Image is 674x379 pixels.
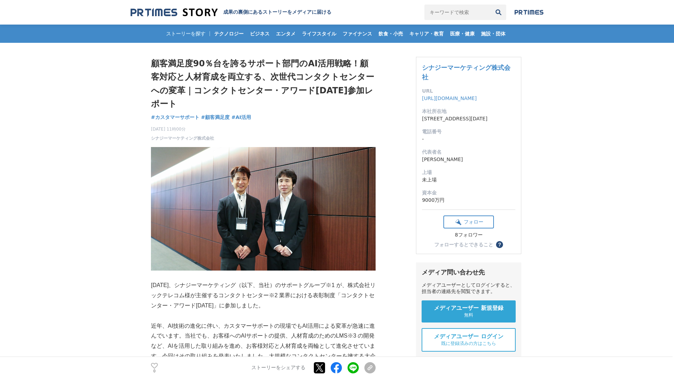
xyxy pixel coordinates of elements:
[223,9,331,15] h2: 成果の裏側にあるストーリーをメディアに届ける
[422,135,515,143] dd: -
[422,300,516,323] a: メディアユーザー 新規登録 無料
[422,169,515,176] dt: 上場
[231,114,251,121] a: #AI活用
[422,64,510,81] a: シナジーマーケティング株式会社
[422,95,477,101] a: [URL][DOMAIN_NAME]
[201,114,230,121] a: #顧客満足度
[497,242,502,247] span: ？
[422,282,516,295] div: メディアユーザーとしてログインすると、担当者の連絡先を閲覧できます。
[422,108,515,115] dt: 本社所在地
[247,25,272,43] a: ビジネス
[131,8,331,17] a: 成果の裏側にあるストーリーをメディアに届ける 成果の裏側にあるストーリーをメディアに届ける
[299,25,339,43] a: ライフスタイル
[299,31,339,37] span: ライフスタイル
[422,128,515,135] dt: 電話番号
[478,31,508,37] span: 施設・団体
[491,5,506,20] button: 検索
[422,148,515,156] dt: 代表者名
[151,57,376,111] h1: 顧客満足度90％台を誇るサポート部門のAI活用戦略！顧客対応と人材育成を両立する、次世代コンタクトセンターへの変革｜コンタクトセンター・アワード[DATE]参加レポート
[151,280,376,311] p: [DATE]、シナジーマーケティング（以下、当社）のサポートグループ※1 が、株式会社リックテレコム様が主催するコンタクトセンター※2 業界における表彰制度「コンタクトセンター・アワード[DAT...
[151,135,214,141] a: シナジーマーケティング株式会社
[424,5,491,20] input: キーワードで検索
[422,87,515,95] dt: URL
[422,156,515,163] dd: [PERSON_NAME]
[407,31,447,37] span: キャリア・教育
[515,9,543,15] img: prtimes
[151,114,199,121] a: #カスタマーサポート
[422,197,515,204] dd: 9000万円
[447,31,477,37] span: 医療・健康
[478,25,508,43] a: 施設・団体
[340,25,375,43] a: ファイナンス
[376,25,406,43] a: 飲食・小売
[434,333,503,340] span: メディアユーザー ログイン
[496,241,503,248] button: ？
[422,189,515,197] dt: 資本金
[443,215,494,228] button: フォロー
[443,232,494,238] div: 8フォロワー
[422,176,515,184] dd: 未上場
[464,312,473,318] span: 無料
[247,31,272,37] span: ビジネス
[434,305,503,312] span: メディアユーザー 新規登録
[151,370,158,373] p: 0
[251,365,305,371] p: ストーリーをシェアする
[201,114,230,120] span: #顧客満足度
[151,114,199,120] span: #カスタマーサポート
[447,25,477,43] a: 医療・健康
[441,340,496,347] span: 既に登録済みの方はこちら
[273,25,298,43] a: エンタメ
[422,115,515,122] dd: [STREET_ADDRESS][DATE]
[211,25,246,43] a: テクノロジー
[151,147,376,271] img: thumbnail_5cdf5710-a03e-11f0-b609-bf1ae81af276.jpg
[376,31,406,37] span: 飲食・小売
[422,268,516,277] div: メディア問い合わせ先
[340,31,375,37] span: ファイナンス
[422,328,516,352] a: メディアユーザー ログイン 既に登録済みの方はこちら
[434,242,493,247] div: フォローするとできること
[131,8,218,17] img: 成果の裏側にあるストーリーをメディアに届ける
[273,31,298,37] span: エンタメ
[231,114,251,120] span: #AI活用
[211,31,246,37] span: テクノロジー
[151,126,214,132] span: [DATE] 11時00分
[407,25,447,43] a: キャリア・教育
